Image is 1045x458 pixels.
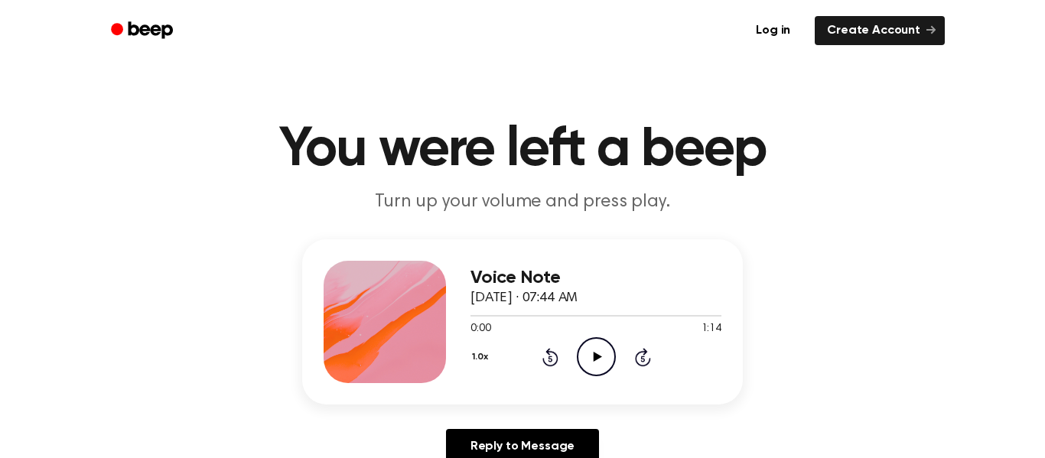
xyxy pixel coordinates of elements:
span: 1:14 [702,321,721,337]
a: Beep [100,16,187,46]
h1: You were left a beep [131,122,914,177]
button: 1.0x [470,344,493,370]
a: Create Account [815,16,945,45]
a: Log in [741,13,806,48]
p: Turn up your volume and press play. [229,190,816,215]
span: [DATE] · 07:44 AM [470,291,578,305]
span: 0:00 [470,321,490,337]
h3: Voice Note [470,268,721,288]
